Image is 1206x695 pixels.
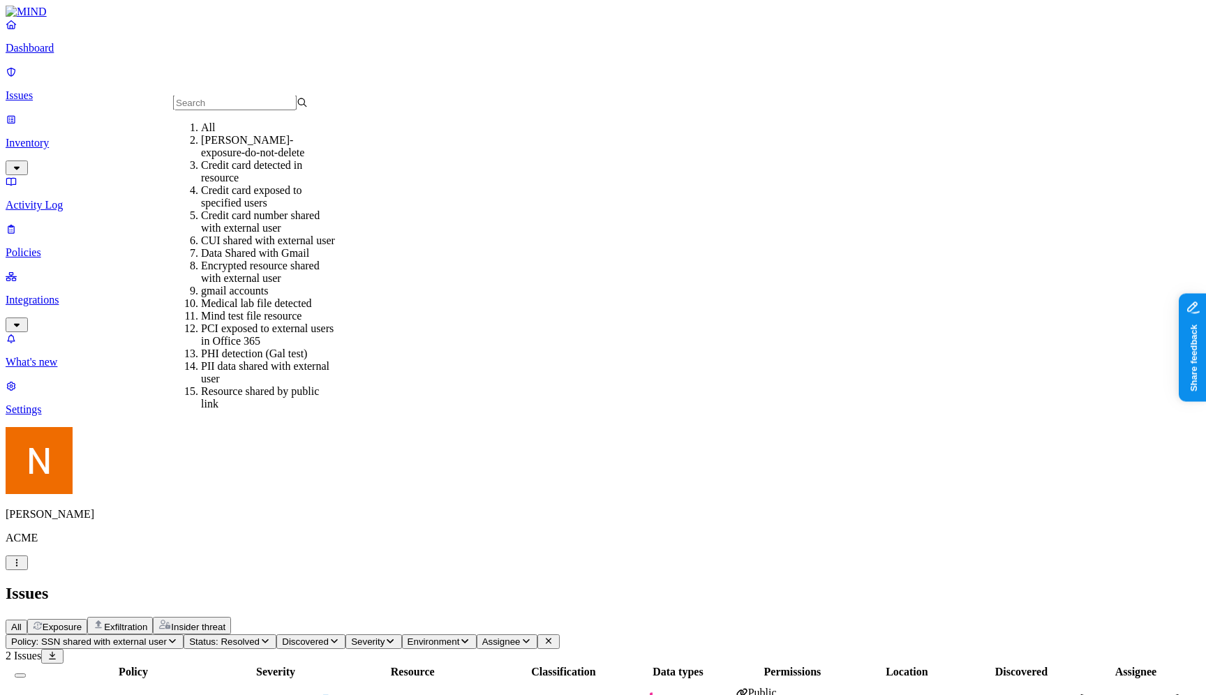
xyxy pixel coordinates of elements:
div: Medical lab file detected [201,297,336,310]
div: All [201,121,336,134]
div: Mind test file resource [201,310,336,322]
div: Credit card exposed to specified users [201,184,336,209]
span: 2 Issues [6,650,41,662]
span: Severity [351,636,385,647]
div: Data Shared with Gmail [201,247,336,260]
img: MIND [6,6,47,18]
div: Assignee [1080,666,1191,678]
a: Dashboard [6,18,1200,54]
button: Select all [15,673,26,678]
div: PII data shared with external user [201,360,336,385]
div: Resource [320,666,505,678]
div: PCI exposed to external users in Office 365 [201,322,336,347]
img: Nitai Mishary [6,427,73,494]
a: Issues [6,66,1200,102]
input: Search [173,96,297,110]
a: Policies [6,223,1200,259]
p: Policies [6,246,1200,259]
div: Resource shared by public link [201,385,336,410]
span: Exposure [43,622,82,632]
p: Settings [6,403,1200,416]
span: All [11,622,22,632]
div: Classification [507,666,619,678]
span: Policy: SSN shared with external user [11,636,167,647]
a: Inventory [6,113,1200,173]
p: Dashboard [6,42,1200,54]
h2: Issues [6,584,1200,603]
div: Policy [36,666,231,678]
div: Encrypted resource shared with external user [201,260,336,285]
p: [PERSON_NAME] [6,508,1200,521]
div: CUI shared with external user [201,234,336,247]
p: What's new [6,356,1200,368]
span: Insider threat [171,622,225,632]
a: Integrations [6,270,1200,330]
div: PHI detection (Gal test) [201,347,336,360]
p: Inventory [6,137,1200,149]
p: ACME [6,532,1200,544]
div: Permissions [736,666,848,678]
p: Integrations [6,294,1200,306]
p: Issues [6,89,1200,102]
a: What's new [6,332,1200,368]
div: Credit card number shared with external user [201,209,336,234]
div: Location [851,666,962,678]
p: Activity Log [6,199,1200,211]
div: gmail accounts [201,285,336,297]
div: Discovered [965,666,1077,678]
div: Data types [622,666,734,678]
span: Assignee [482,636,521,647]
div: Credit card detected in resource [201,159,336,184]
a: Activity Log [6,175,1200,211]
div: [PERSON_NAME]-exposure-do-not-delete [201,134,336,159]
a: MIND [6,6,1200,18]
a: Settings [6,380,1200,416]
span: Environment [408,636,460,647]
span: Exfiltration [104,622,147,632]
